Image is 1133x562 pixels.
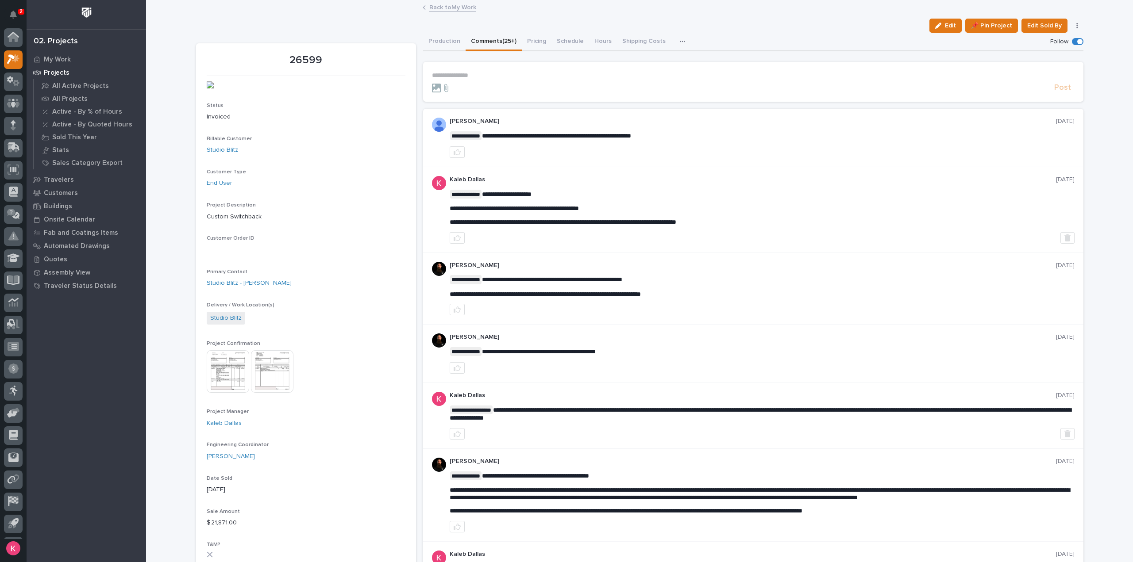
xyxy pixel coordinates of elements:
[1051,83,1075,93] button: Post
[207,476,232,481] span: Date Sold
[207,81,273,88] img: r3sjhshWp3Pw0boEFBlQniTusCV20OB7oVj8EaRyZr8
[450,232,465,244] button: like this post
[432,458,446,472] img: zmKUmRVDQjmBLfnAs97p
[1060,232,1075,244] button: Delete post
[44,216,95,224] p: Onsite Calendar
[450,118,1056,125] p: [PERSON_NAME]
[589,33,617,51] button: Hours
[44,56,71,64] p: My Work
[1056,333,1075,341] p: [DATE]
[466,33,522,51] button: Comments (25+)
[52,82,109,90] p: All Active Projects
[34,105,146,118] a: Active - By % of Hours
[44,203,72,210] p: Buildings
[450,304,465,315] button: like this post
[4,539,23,558] button: users-avatar
[52,108,122,116] p: Active - By % of Hours
[34,144,146,156] a: Stats
[19,8,23,15] p: 2
[971,20,1012,31] span: 📌 Pin Project
[551,33,589,51] button: Schedule
[27,186,146,199] a: Customers
[34,118,146,130] a: Active - By Quoted Hours
[207,136,252,141] span: Billable Customer
[207,442,269,447] span: Engineering Coordinator
[27,252,146,266] a: Quotes
[929,19,962,33] button: Edit
[11,11,23,25] div: Notifications2
[207,518,405,528] p: $ 21,871.00
[27,199,146,213] a: Buildings
[450,551,1056,558] p: Kaleb Dallas
[44,269,90,277] p: Assembly View
[207,212,405,222] p: Custom Switchback
[450,392,1056,399] p: Kaleb Dallas
[450,262,1056,269] p: [PERSON_NAME]
[52,159,123,167] p: Sales Category Export
[1027,20,1062,31] span: Edit Sold By
[522,33,551,51] button: Pricing
[1056,551,1075,558] p: [DATE]
[450,362,465,374] button: like this post
[44,189,78,197] p: Customers
[207,236,254,241] span: Customer Order ID
[207,145,238,155] a: Studio Blitz
[207,419,242,428] a: Kaleb Dallas
[44,282,117,290] p: Traveler Status Details
[207,409,249,414] span: Project Manager
[44,229,118,237] p: Fab and Coatings Items
[44,256,67,264] p: Quotes
[44,176,74,184] p: Travelers
[207,279,292,288] a: Studio Blitz - [PERSON_NAME]
[27,213,146,226] a: Onsite Calendar
[450,521,465,532] button: like this post
[27,239,146,252] a: Automated Drawings
[1050,38,1068,46] p: Follow
[27,279,146,292] a: Traveler Status Details
[965,19,1018,33] button: 📌 Pin Project
[450,458,1056,465] p: [PERSON_NAME]
[207,341,260,346] span: Project Confirmation
[207,509,240,514] span: Sale Amount
[432,176,446,190] img: ACg8ocJFQJZtOpq0mXhEl6L5cbQXDkmdPAf0fdoBPnlMfqfX=s96-c
[34,37,78,46] div: 02. Projects
[1056,176,1075,184] p: [DATE]
[1060,428,1075,440] button: Delete post
[1054,83,1071,93] span: Post
[207,542,220,547] span: T&M?
[34,131,146,143] a: Sold This Year
[207,112,405,122] p: Invoiced
[207,452,255,461] a: [PERSON_NAME]
[432,262,446,276] img: zmKUmRVDQjmBLfnAs97p
[207,169,246,175] span: Customer Type
[27,226,146,239] a: Fab and Coatings Items
[27,53,146,66] a: My Work
[1056,262,1075,269] p: [DATE]
[207,179,232,188] a: End User
[207,54,405,67] p: 26599
[34,92,146,105] a: All Projects
[1056,118,1075,125] p: [DATE]
[450,146,465,158] button: like this post
[44,69,69,77] p: Projects
[1056,392,1075,399] p: [DATE]
[432,333,446,348] img: zmKUmRVDQjmBLfnAs97p
[432,118,446,132] img: AD_cMMROVhewrCPqdu1DyWElRfTPtaMDIZb0Cz2p22wkP4SfGmFYCmSpR4ubGkS2JiFWMw9FE42fAOOw7Djl2MNBNTCFnhXYx...
[432,392,446,406] img: ACg8ocJFQJZtOpq0mXhEl6L5cbQXDkmdPAf0fdoBPnlMfqfX=s96-c
[27,66,146,79] a: Projects
[52,146,69,154] p: Stats
[44,242,110,250] p: Automated Drawings
[1021,19,1067,33] button: Edit Sold By
[78,4,95,21] img: Workspace Logo
[210,313,242,323] a: Studio Blitz
[207,269,247,275] span: Primary Contact
[450,333,1056,341] p: [PERSON_NAME]
[945,22,956,30] span: Edit
[4,5,23,24] button: Notifications
[34,80,146,92] a: All Active Projects
[207,485,405,494] p: [DATE]
[207,302,274,308] span: Delivery / Work Location(s)
[34,157,146,169] a: Sales Category Export
[429,2,476,12] a: Back toMy Work
[207,103,224,108] span: Status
